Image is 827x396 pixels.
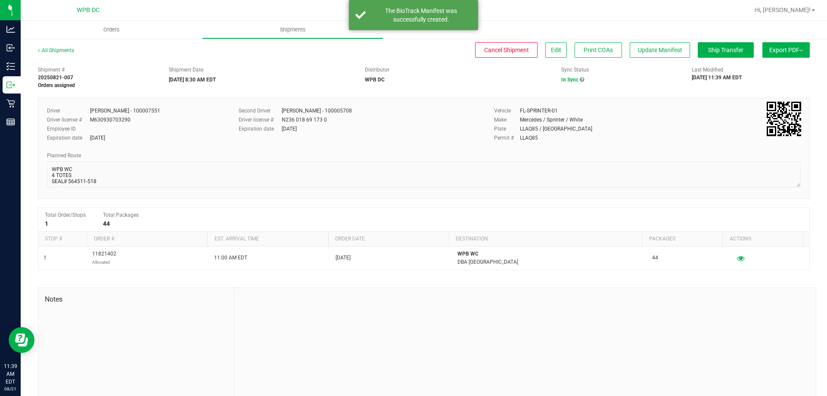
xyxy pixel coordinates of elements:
inline-svg: Analytics [6,25,15,34]
span: Shipment # [38,66,156,74]
inline-svg: Inbound [6,44,15,52]
p: 11:39 AM EDT [4,362,17,386]
button: Ship Transfer [698,42,754,58]
label: Permit # [494,134,520,142]
span: 11821402 [92,250,116,266]
span: WPB DC [77,6,99,14]
p: 08/21 [4,386,17,392]
span: Edit [551,47,561,53]
span: Planned Route [47,153,81,159]
span: Print COAs [584,47,613,53]
span: Cancel Shipment [484,47,529,53]
label: Plate [494,125,520,133]
span: Update Manifest [638,47,682,53]
div: N236 018 69 173 0 [282,116,327,124]
label: Driver license # [239,116,282,124]
inline-svg: Retail [6,99,15,108]
div: The BioTrack Manifest was successfully created. [370,6,472,24]
button: Cancel Shipment [475,42,538,58]
button: Update Manifest [630,42,690,58]
label: Expiration date [239,125,282,133]
strong: 20250821-007 [38,75,73,81]
button: Export PDF [762,42,810,58]
th: Destination [449,232,642,246]
span: 44 [652,254,658,262]
th: Est. arrival time [207,232,328,246]
button: Print COAs [575,42,622,58]
span: Notes [45,294,227,305]
label: Second Driver [239,107,282,115]
th: Packages [642,232,722,246]
div: Mercedes / Sprinter / White [520,116,583,124]
label: Distributor [365,66,389,74]
span: Hi, [PERSON_NAME]! [755,6,811,13]
span: In Sync [561,77,578,83]
p: WPB WC [457,250,642,258]
label: Employee ID [47,125,90,133]
span: [DATE] [336,254,351,262]
span: Shipments [268,26,317,34]
label: Shipment Date [169,66,203,74]
th: Order # [87,232,207,246]
strong: 1 [45,220,48,227]
div: [DATE] [90,134,105,142]
span: 11:00 AM EDT [214,254,247,262]
span: 1 [44,254,47,262]
label: Driver [47,107,90,115]
th: Actions [722,232,803,246]
div: M630930703290 [90,116,131,124]
inline-svg: Reports [6,118,15,126]
p: DBA [GEOGRAPHIC_DATA] [457,258,642,266]
span: Total Packages [103,212,139,218]
a: All Shipments [38,47,74,53]
iframe: Resource center [9,327,34,353]
div: [PERSON_NAME] - 100005708 [282,107,352,115]
inline-svg: Inventory [6,62,15,71]
label: Sync Status [561,66,589,74]
span: Orders [92,26,131,34]
label: Last Modified [692,66,723,74]
a: Shipments [202,21,383,39]
th: Stop # [38,232,87,246]
label: Make [494,116,520,124]
strong: Orders assigned [38,82,75,88]
div: LLAQ85 / [GEOGRAPHIC_DATA] [520,125,592,133]
div: FL-SPRINTER-01 [520,107,558,115]
qrcode: 20250821-007 [767,102,801,136]
strong: WPB DC [365,77,385,83]
p: Allocated [92,258,116,266]
div: [DATE] [282,125,297,133]
inline-svg: Outbound [6,81,15,89]
label: Vehicle [494,107,520,115]
a: Orders [21,21,202,39]
strong: [DATE] 8:30 AM EDT [169,77,216,83]
div: [PERSON_NAME] - 100007551 [90,107,160,115]
label: Driver license # [47,116,90,124]
img: Scan me! [767,102,801,136]
label: Expiration date [47,134,90,142]
button: Edit [545,42,567,58]
th: Order date [328,232,449,246]
strong: [DATE] 11:39 AM EDT [692,75,742,81]
div: LLAQ85 [520,134,538,142]
span: Ship Transfer [708,47,743,53]
strong: 44 [103,220,110,227]
span: Total Order/Stops [45,212,86,218]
